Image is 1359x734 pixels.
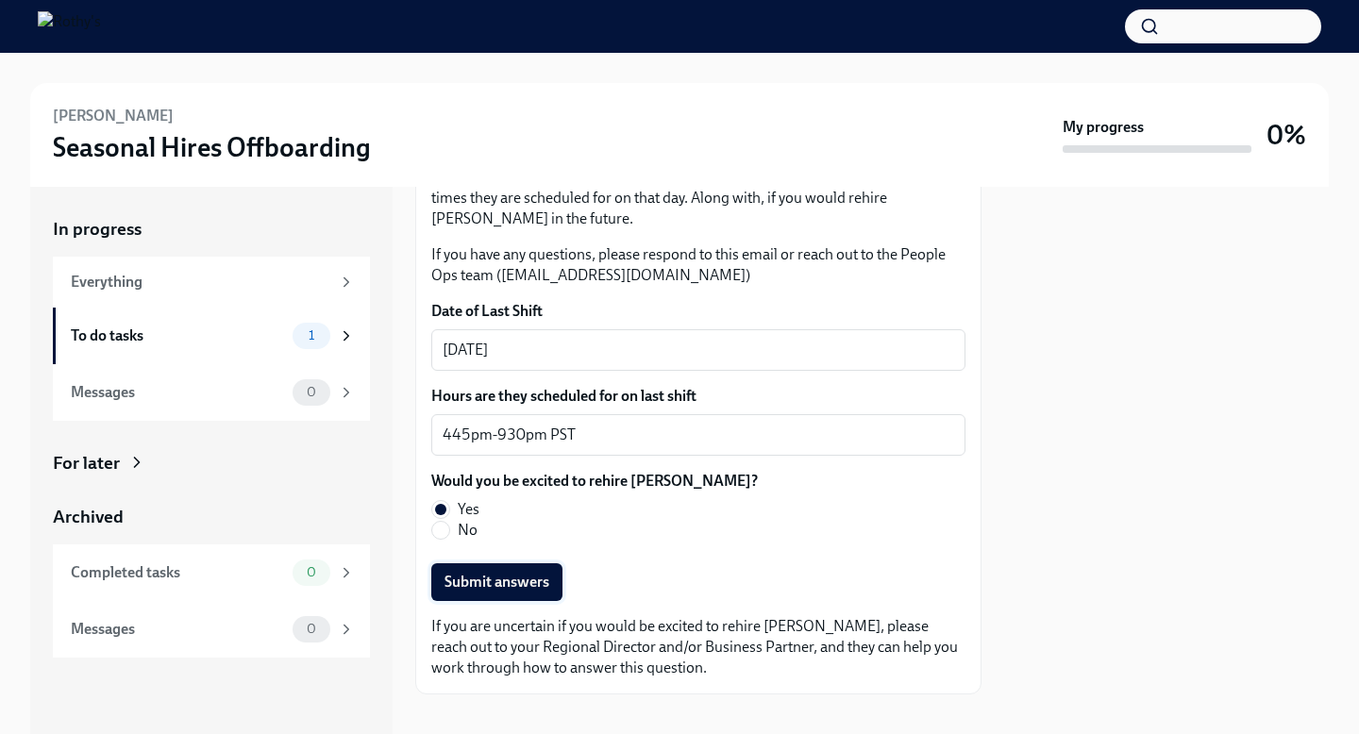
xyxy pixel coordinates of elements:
textarea: 445pm-930pm PST [443,424,954,446]
a: Messages0 [53,364,370,421]
h3: Seasonal Hires Offboarding [53,130,371,164]
textarea: [DATE] [443,339,954,361]
a: Completed tasks0 [53,544,370,601]
span: 1 [297,328,326,342]
p: If you have any questions, please respond to this email or reach out to the People Ops team ([EMA... [431,244,965,286]
div: Messages [71,382,285,403]
p: If you are uncertain if you would be excited to rehire [PERSON_NAME], please reach out to your Re... [431,616,965,678]
div: Completed tasks [71,562,285,583]
p: Please provide the date of [PERSON_NAME]'s last scheduled shift, along with what times they are s... [431,167,965,229]
div: For later [53,451,120,475]
div: To do tasks [71,325,285,346]
label: Hours are they scheduled for on last shift [431,386,965,407]
a: In progress [53,217,370,242]
a: Messages0 [53,601,370,658]
span: Yes [458,499,479,520]
div: Messages [71,619,285,640]
span: No [458,520,478,541]
a: For later [53,451,370,475]
a: Everything [53,257,370,308]
a: To do tasks1 [53,308,370,364]
span: 0 [295,385,327,399]
h6: [PERSON_NAME] [53,106,174,126]
h3: 0% [1267,118,1306,152]
div: Everything [71,272,330,292]
label: Date of Last Shift [431,301,965,322]
span: 0 [295,565,327,579]
span: Submit answers [445,573,549,592]
strong: My progress [1063,117,1144,138]
span: 0 [295,622,327,636]
button: Submit answers [431,563,562,601]
img: Rothy's [38,11,101,42]
a: Archived [53,505,370,529]
label: Would you be excited to rehire [PERSON_NAME]? [431,471,758,492]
